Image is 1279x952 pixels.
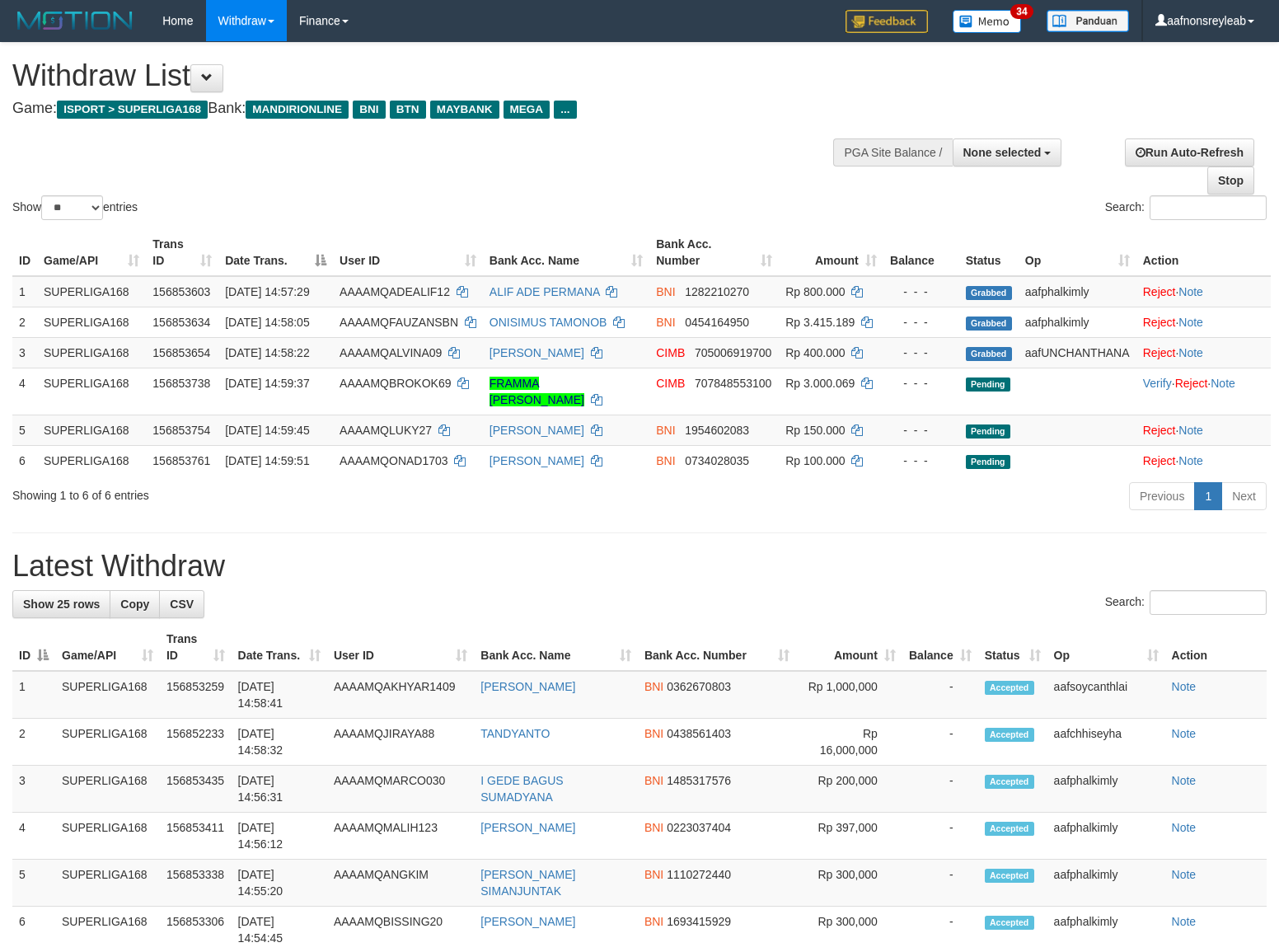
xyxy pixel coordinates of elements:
span: Copy 0362670803 to clipboard [667,680,731,693]
span: Copy 0223037404 to clipboard [667,821,731,834]
span: BNI [644,727,663,740]
span: AAAAMQADEALIF12 [340,285,450,298]
td: Rp 200,000 [796,766,902,813]
td: Rp 397,000 [796,813,902,860]
h4: Game: Bank: [12,101,836,117]
th: Action [1136,229,1271,276]
span: [DATE] 14:59:37 [225,377,309,390]
span: AAAAMQBROKOK69 [340,377,451,390]
span: Grabbed [966,347,1012,361]
td: Rp 1,000,000 [796,671,902,719]
th: Balance: activate to sort column ascending [902,624,978,671]
span: Copy 0454164950 to clipboard [685,316,749,329]
th: Amount: activate to sort column ascending [796,624,902,671]
td: - [902,813,978,860]
td: 156852233 [160,719,232,766]
span: BTN [390,101,426,119]
span: Grabbed [966,286,1012,300]
a: [PERSON_NAME] [480,821,575,834]
span: MANDIRIONLINE [246,101,349,119]
td: · · [1136,368,1271,415]
td: aafUNCHANTHANA [1019,337,1136,368]
td: SUPERLIGA168 [37,337,146,368]
span: Copy 707848553100 to clipboard [695,377,771,390]
a: Note [1172,680,1197,693]
a: FRAMMA [PERSON_NAME] [490,377,584,406]
a: Note [1211,377,1235,390]
a: Reject [1143,285,1176,298]
span: Pending [966,378,1010,392]
td: · [1136,307,1271,337]
td: AAAAMQANGKIM [327,860,474,907]
a: Note [1178,316,1203,329]
span: Accepted [985,916,1034,930]
a: Note [1178,346,1203,359]
div: - - - [890,453,953,469]
span: AAAAMQLUKY27 [340,424,432,437]
span: [DATE] 14:59:45 [225,424,309,437]
span: Accepted [985,869,1034,883]
th: Date Trans.: activate to sort column ascending [232,624,327,671]
td: 5 [12,415,37,445]
span: Copy 0438561403 to clipboard [667,727,731,740]
a: Note [1178,454,1203,467]
td: aafphalkimly [1047,766,1165,813]
span: [DATE] 14:58:05 [225,316,309,329]
img: panduan.png [1047,10,1129,32]
a: ALIF ADE PERMANA [490,285,600,298]
a: [PERSON_NAME] [490,454,584,467]
th: Op: activate to sort column ascending [1019,229,1136,276]
span: Accepted [985,728,1034,742]
span: 156853754 [152,424,210,437]
td: - [902,671,978,719]
td: 3 [12,766,55,813]
td: aafchhiseyha [1047,719,1165,766]
a: Run Auto-Refresh [1125,138,1254,166]
td: SUPERLIGA168 [37,307,146,337]
span: Copy 0734028035 to clipboard [685,454,749,467]
th: Trans ID: activate to sort column ascending [146,229,218,276]
span: ... [554,101,576,119]
span: Rp 100.000 [785,454,845,467]
a: Copy [110,590,160,618]
td: 4 [12,368,37,415]
span: BNI [656,316,675,329]
a: Note [1172,868,1197,881]
span: Copy 1110272440 to clipboard [667,868,731,881]
td: Rp 16,000,000 [796,719,902,766]
a: [PERSON_NAME] [490,346,584,359]
td: Rp 300,000 [796,860,902,907]
td: - [902,719,978,766]
td: aafsoycanthlai [1047,671,1165,719]
span: BNI [644,680,663,693]
td: 5 [12,860,55,907]
a: [PERSON_NAME] [490,424,584,437]
span: Copy 705006919700 to clipboard [695,346,771,359]
select: Showentries [41,195,103,220]
td: SUPERLIGA168 [37,415,146,445]
a: [PERSON_NAME] [480,680,575,693]
td: 1 [12,276,37,307]
a: Reject [1143,346,1176,359]
span: BNI [656,424,675,437]
a: [PERSON_NAME] [480,915,575,928]
th: Status [959,229,1019,276]
a: Note [1172,821,1197,834]
input: Search: [1150,590,1267,615]
th: Bank Acc. Number: activate to sort column ascending [638,624,796,671]
span: [DATE] 14:59:51 [225,454,309,467]
td: SUPERLIGA168 [37,368,146,415]
th: Amount: activate to sort column ascending [779,229,883,276]
span: 156853654 [152,346,210,359]
a: [PERSON_NAME] SIMANJUNTAK [480,868,575,898]
td: SUPERLIGA168 [55,860,160,907]
th: Op: activate to sort column ascending [1047,624,1165,671]
button: None selected [953,138,1062,166]
div: - - - [890,345,953,361]
span: CIMB [656,346,685,359]
span: ISPORT > SUPERLIGA168 [57,101,208,119]
td: SUPERLIGA168 [55,813,160,860]
span: Show 25 rows [23,598,100,611]
a: TANDYANTO [480,727,550,740]
td: AAAAMQAKHYAR1409 [327,671,474,719]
